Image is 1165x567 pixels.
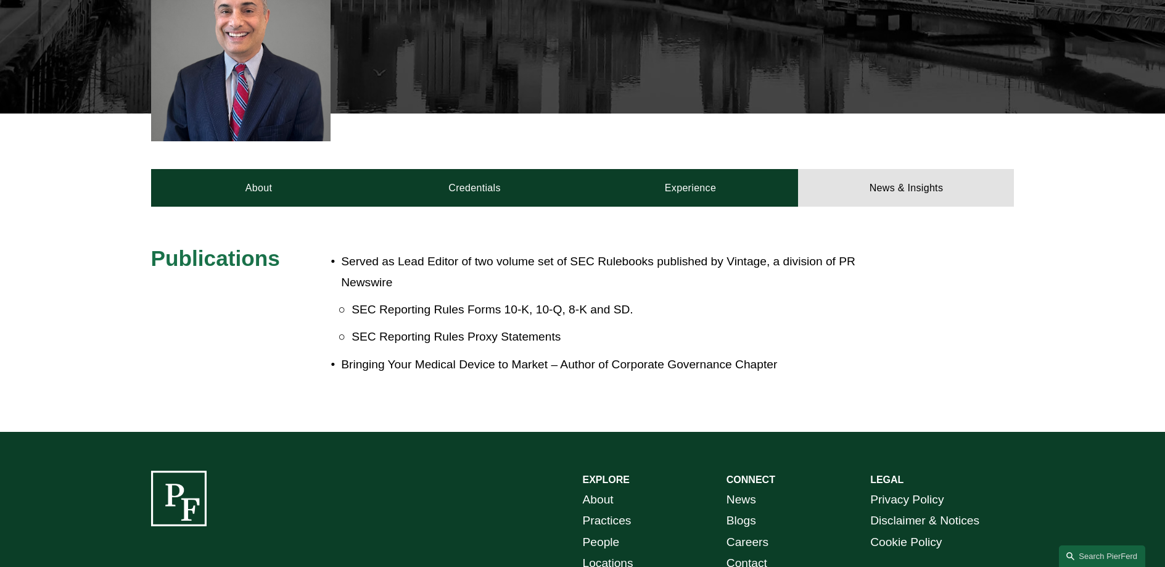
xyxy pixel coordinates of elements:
[727,532,768,553] a: Careers
[583,532,620,553] a: People
[341,354,906,376] p: Bringing Your Medical Device to Market – Author of Corporate Governance Chapter
[583,489,614,511] a: About
[367,169,583,206] a: Credentials
[583,169,799,206] a: Experience
[727,474,775,485] strong: CONNECT
[583,474,630,485] strong: EXPLORE
[870,510,979,532] a: Disclaimer & Notices
[352,299,906,321] p: SEC Reporting Rules Forms 10-K, 10-Q, 8-K and SD.
[352,326,906,348] p: SEC Reporting Rules Proxy Statements
[727,489,756,511] a: News
[341,251,906,294] p: Served as Lead Editor of two volume set of SEC Rulebooks published by Vintage, a division of PR N...
[870,532,942,553] a: Cookie Policy
[870,474,904,485] strong: LEGAL
[1059,545,1145,567] a: Search this site
[151,246,280,270] span: Publications
[727,510,756,532] a: Blogs
[798,169,1014,206] a: News & Insights
[583,510,632,532] a: Practices
[151,169,367,206] a: About
[870,489,944,511] a: Privacy Policy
